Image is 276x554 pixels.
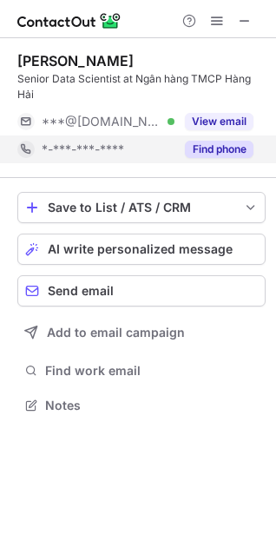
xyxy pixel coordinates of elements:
[17,10,122,31] img: ContactOut v5.3.10
[17,275,266,307] button: Send email
[17,52,134,69] div: [PERSON_NAME]
[45,363,259,379] span: Find work email
[47,326,185,340] span: Add to email campaign
[17,234,266,265] button: AI write personalized message
[185,141,253,158] button: Reveal Button
[17,71,266,102] div: Senior Data Scientist at Ngân hàng TMCP Hàng Hải
[17,317,266,348] button: Add to email campaign
[48,284,114,298] span: Send email
[48,242,233,256] span: AI write personalized message
[17,192,266,223] button: save-profile-one-click
[48,201,235,214] div: Save to List / ATS / CRM
[185,113,253,130] button: Reveal Button
[17,359,266,383] button: Find work email
[45,398,259,413] span: Notes
[17,393,266,418] button: Notes
[42,114,161,129] span: ***@[DOMAIN_NAME]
